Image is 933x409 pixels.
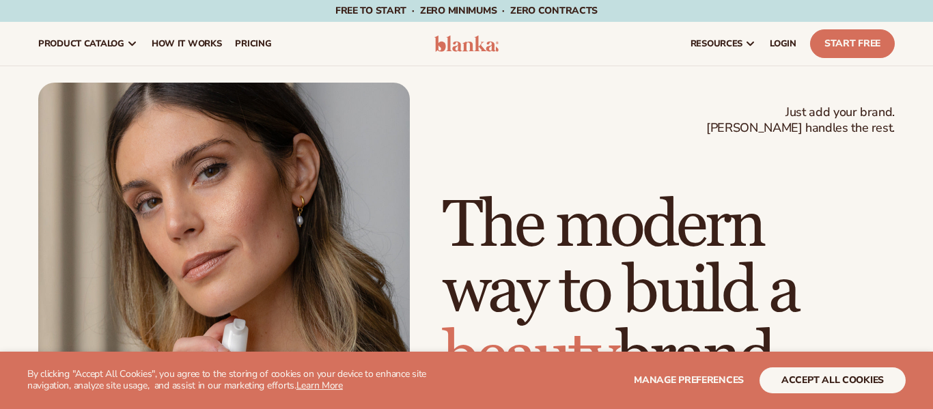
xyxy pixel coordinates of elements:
span: Free to start · ZERO minimums · ZERO contracts [335,4,598,17]
span: Just add your brand. [PERSON_NAME] handles the rest. [706,104,895,137]
a: product catalog [31,22,145,66]
span: LOGIN [770,38,796,49]
button: Manage preferences [634,367,744,393]
h1: The modern way to build a brand [443,193,895,390]
span: beauty [443,317,616,397]
img: logo [434,36,499,52]
a: resources [684,22,763,66]
span: Manage preferences [634,373,744,386]
span: product catalog [38,38,124,49]
a: LOGIN [763,22,803,66]
span: How It Works [152,38,222,49]
span: resources [691,38,742,49]
a: Start Free [810,29,895,58]
span: pricing [235,38,271,49]
button: accept all cookies [760,367,906,393]
a: Learn More [296,379,343,392]
p: By clicking "Accept All Cookies", you agree to the storing of cookies on your device to enhance s... [27,369,466,392]
a: How It Works [145,22,229,66]
a: pricing [228,22,278,66]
